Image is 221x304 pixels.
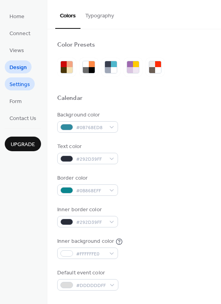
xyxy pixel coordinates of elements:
div: Text color [57,143,116,151]
a: Views [5,43,29,56]
a: Connect [5,26,35,39]
span: Contact Us [9,114,36,123]
div: Default event color [57,269,117,277]
span: #292D39FF [76,218,105,227]
div: Border color [57,174,116,182]
span: Design [9,64,27,72]
span: #FFFFFFE0 [76,250,105,258]
div: Inner background color [57,237,114,246]
a: Settings [5,77,35,90]
span: Connect [9,30,30,38]
span: #0B868EFF [76,187,105,195]
a: Home [5,9,29,23]
div: Background color [57,111,116,119]
span: Upgrade [11,141,35,149]
div: Calendar [57,94,82,103]
a: Form [5,94,26,107]
span: Home [9,13,24,21]
span: Views [9,47,24,55]
a: Design [5,60,32,73]
span: #292D39FF [76,155,105,163]
span: Form [9,98,22,106]
div: Inner border color [57,206,116,214]
span: #DDDDDDFF [76,281,106,290]
span: #0B768ED8 [76,124,105,132]
a: Contact Us [5,111,41,124]
span: Settings [9,81,30,89]
button: Upgrade [5,137,41,151]
div: Color Presets [57,41,95,49]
